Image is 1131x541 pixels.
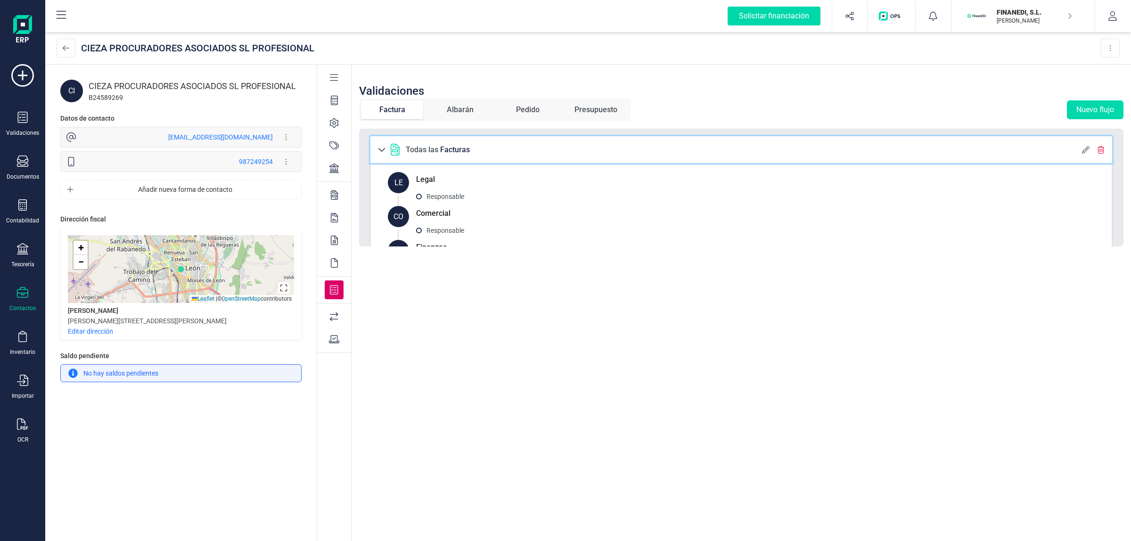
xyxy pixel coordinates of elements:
div: CIEZA PROCURADORES ASOCIADOS SL PROFESIONAL [81,41,314,55]
img: Marker [178,266,184,272]
div: CO [388,206,409,227]
h5: Legal [416,172,464,187]
a: Zoom in [74,241,88,255]
div: 987249254 [239,157,273,166]
div: CIEZA PROCURADORES ASOCIADOS SL PROFESIONAL [89,80,302,93]
span: + [78,242,84,254]
div: [PERSON_NAME] [68,306,118,315]
h5: Comercial [416,206,464,221]
p: Editar dirección [68,327,113,336]
a: Zoom out [74,255,88,269]
div: [EMAIL_ADDRESS][DOMAIN_NAME] [168,132,273,142]
div: Inventario [10,348,35,356]
p: Todas las [406,144,470,156]
div: Pedido [516,104,540,115]
span: | [216,295,217,302]
div: Factura [379,104,405,115]
button: Añadir nueva forma de contacto [61,180,301,199]
div: Tesorería [11,261,34,268]
div: CI [60,80,83,102]
div: Solicitar financiación [728,7,820,25]
div: Dirección fiscal [60,214,106,224]
div: Validaciones [359,83,424,98]
span: Añadir nueva forma de contacto [77,185,293,194]
div: LE [388,172,409,193]
div: Saldo pendiente [60,351,302,364]
button: Nuevo flujo [1067,100,1123,119]
div: Albarán [447,104,474,115]
div: Importar [12,392,34,400]
h5: Finanzas [416,240,464,255]
img: Logo de OPS [879,11,904,21]
span: Facturas [440,145,470,154]
div: FI [388,240,409,261]
p: Responsable [426,225,464,236]
div: Presupuesto [574,104,617,115]
button: Solicitar financiación [716,1,832,31]
span: − [78,256,84,268]
div: Datos de contacto [60,114,115,123]
div: OCR [17,436,28,443]
div: Contactos [9,304,36,312]
p: [PERSON_NAME] [997,17,1072,25]
a: Leaflet [192,295,214,302]
div: Documentos [7,173,39,180]
p: Responsable [426,191,464,202]
div: © contributors [189,295,294,303]
div: No hay saldos pendientes [60,364,302,382]
img: Logo Finanedi [13,15,32,45]
a: OpenStreetMap [221,295,261,302]
div: [PERSON_NAME][STREET_ADDRESS][PERSON_NAME] [68,316,227,326]
button: Logo de OPS [873,1,910,31]
button: FIFINANEDI, S.L.[PERSON_NAME] [963,1,1083,31]
div: B24589269 [89,93,302,102]
div: Validaciones [6,129,39,137]
img: FI [967,6,987,26]
div: Contabilidad [6,217,39,224]
p: FINANEDI, S.L. [997,8,1072,17]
